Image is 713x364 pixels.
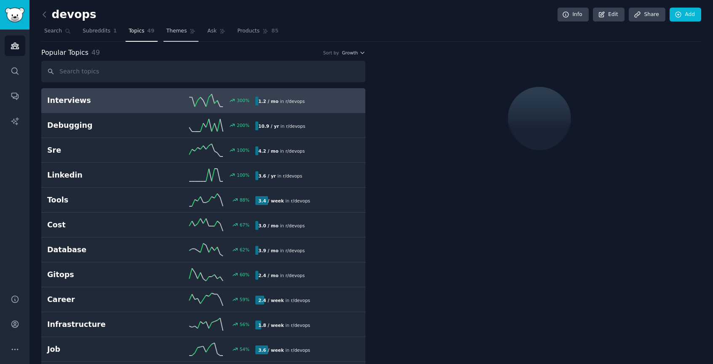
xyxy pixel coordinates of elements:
a: Job54%3.6 / weekin r/devops [41,337,365,362]
div: 100 % [237,147,249,153]
div: 54 % [240,346,249,352]
span: r/ devops [283,173,302,178]
a: Edit [593,8,625,22]
span: Topics [129,27,144,35]
div: in [255,196,313,205]
b: 2.4 / week [258,298,284,303]
a: Add [670,8,701,22]
div: 60 % [240,272,249,278]
div: 88 % [240,197,249,203]
b: 2.4 / mo [258,273,279,278]
h2: Career [47,294,151,305]
span: 49 [147,27,155,35]
a: Infrastructure56%1.8 / weekin r/devops [41,312,365,337]
div: in [255,271,308,280]
span: r/ devops [291,323,310,328]
a: Products85 [234,24,281,42]
b: 3.6 / yr [258,173,276,178]
span: r/ devops [286,124,306,129]
a: Linkedin100%3.6 / yrin r/devops [41,163,365,188]
a: Gitops60%2.4 / moin r/devops [41,262,365,287]
div: in [255,97,308,105]
h2: Infrastructure [47,319,151,330]
h2: Gitops [47,270,151,280]
div: in [255,321,313,329]
a: Interviews300%1.2 / moin r/devops [41,88,365,113]
div: 56 % [240,321,249,327]
span: r/ devops [285,148,305,154]
span: r/ devops [285,223,305,228]
img: GummySearch logo [5,8,24,22]
div: in [255,296,313,305]
div: in [255,221,308,230]
h2: Linkedin [47,170,151,181]
span: Themes [166,27,187,35]
a: Database62%3.9 / moin r/devops [41,237,365,262]
span: r/ devops [285,248,305,253]
b: 3.6 / week [258,348,284,353]
a: Topics49 [126,24,157,42]
a: Sre100%4.2 / moin r/devops [41,138,365,163]
div: Sort by [323,50,339,56]
b: 1.8 / week [258,323,284,328]
a: Tools88%3.4 / weekin r/devops [41,188,365,213]
a: Ask [204,24,228,42]
div: 62 % [240,247,249,253]
b: 3.0 / mo [258,223,279,228]
div: 67 % [240,222,249,228]
b: 4.2 / mo [258,148,279,154]
div: in [255,171,305,180]
span: Search [44,27,62,35]
div: in [255,246,308,255]
div: 300 % [237,97,249,103]
a: Info [558,8,589,22]
span: Subreddits [83,27,110,35]
span: Products [237,27,260,35]
div: 100 % [237,172,249,178]
h2: Tools [47,195,151,205]
h2: Interviews [47,95,151,106]
a: Share [629,8,665,22]
h2: devops [41,8,96,22]
a: Search [41,24,74,42]
h2: Database [47,245,151,255]
b: 10.9 / yr [258,124,279,129]
button: Growth [342,50,365,56]
div: in [255,146,308,155]
span: Popular Topics [41,48,88,58]
span: 1 [113,27,117,35]
div: in [255,121,308,130]
a: Debugging200%10.9 / yrin r/devops [41,113,365,138]
input: Search topics [41,61,365,82]
a: Cost67%3.0 / moin r/devops [41,213,365,237]
div: 200 % [237,122,249,128]
a: Themes [164,24,199,42]
span: 85 [271,27,279,35]
b: 3.9 / mo [258,248,279,253]
a: Subreddits1 [80,24,120,42]
span: r/ devops [291,348,310,353]
span: r/ devops [285,273,305,278]
div: in [255,345,313,354]
div: 59 % [240,297,249,302]
b: 1.2 / mo [258,99,279,104]
span: 49 [91,49,100,57]
h2: Job [47,344,151,355]
span: Ask [207,27,217,35]
span: r/ devops [285,99,305,104]
a: Career59%2.4 / weekin r/devops [41,287,365,312]
h2: Cost [47,220,151,230]
b: 3.4 / week [258,198,284,203]
span: r/ devops [291,298,310,303]
span: r/ devops [291,198,310,203]
h2: Sre [47,145,151,156]
h2: Debugging [47,120,151,131]
span: Growth [342,50,358,56]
